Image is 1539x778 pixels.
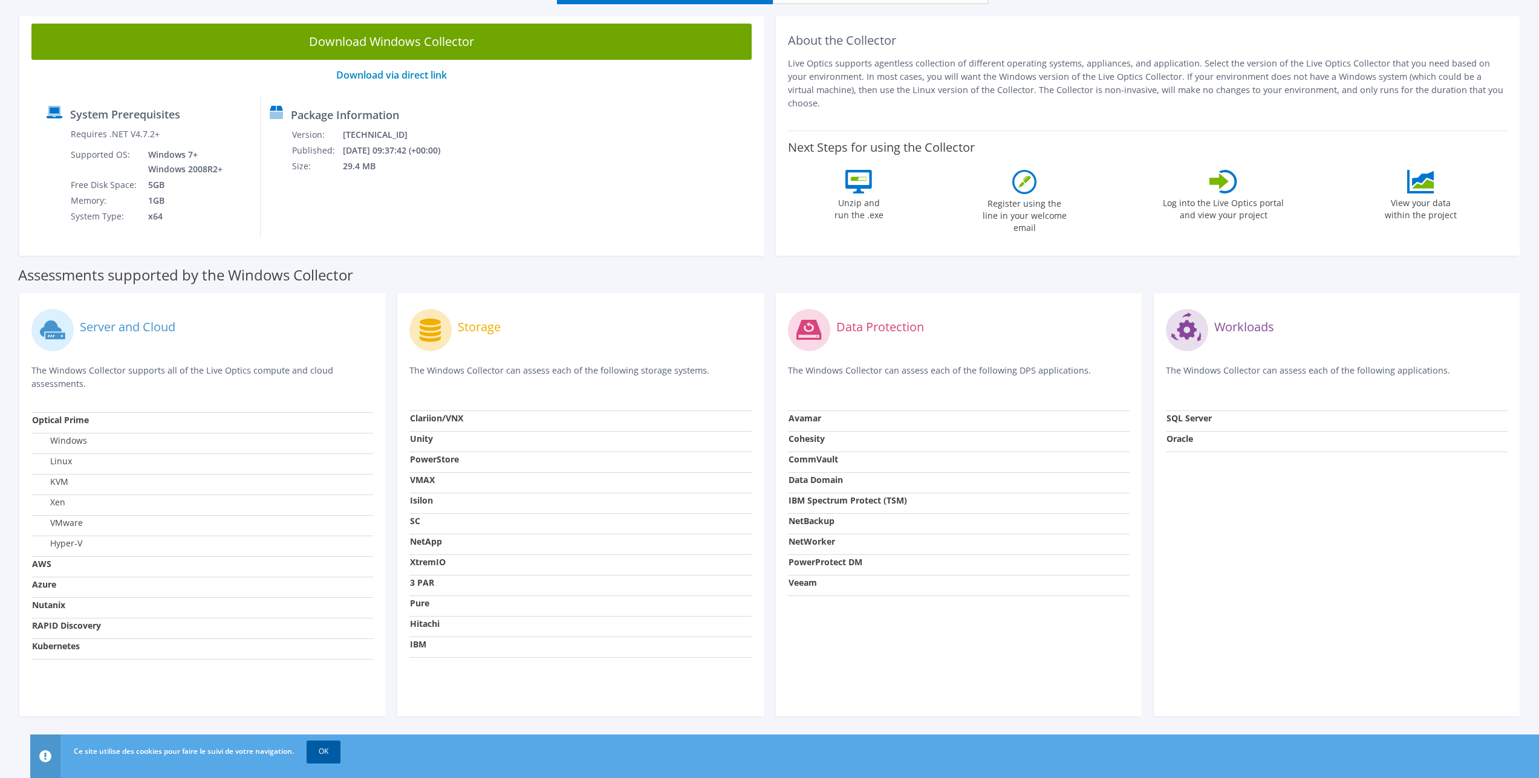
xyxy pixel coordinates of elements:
[139,209,225,224] td: x64
[80,321,175,333] label: Server and Cloud
[789,556,862,568] strong: PowerProtect DM
[1162,193,1284,221] label: Log into the Live Optics portal and view your project
[32,496,65,508] label: Xen
[410,577,434,588] strong: 3 PAR
[410,638,426,650] strong: IBM
[32,476,68,488] label: KVM
[410,433,433,444] strong: Unity
[32,517,83,529] label: VMware
[342,158,456,174] td: 29.4 MB
[410,412,463,424] strong: Clariion/VNX
[979,194,1070,234] label: Register using the line in your welcome email
[70,147,139,177] td: Supported OS:
[32,558,51,569] strong: AWS
[458,321,501,333] label: Storage
[70,193,139,209] td: Memory:
[1166,364,1508,389] p: The Windows Collector can assess each of the following applications.
[409,364,751,389] p: The Windows Collector can assess each of the following storage systems.
[410,474,435,485] strong: VMAX
[139,147,225,177] td: Windows 7+ Windows 2008R2+
[789,453,838,465] strong: CommVault
[410,494,433,506] strong: Isilon
[788,364,1130,389] p: The Windows Collector can assess each of the following DPS applications.
[31,364,373,391] p: The Windows Collector supports all of the Live Optics compute and cloud assessments.
[71,128,160,140] label: Requires .NET V4.7.2+
[32,640,80,652] strong: Kubernetes
[788,57,1508,110] p: Live Optics supports agentless collection of different operating systems, appliances, and applica...
[291,143,342,158] td: Published:
[789,515,835,527] strong: NetBackup
[788,33,1508,48] h2: About the Collector
[74,746,294,756] span: Ce site utilise des cookies pour faire le suivi de votre navigation.
[70,108,180,120] label: System Prerequisites
[789,536,835,547] strong: NetWorker
[139,193,225,209] td: 1GB
[18,269,353,281] label: Assessments supported by the Windows Collector
[291,158,342,174] td: Size:
[836,321,924,333] label: Data Protection
[307,741,340,762] a: OK
[410,618,440,629] strong: Hitachi
[1377,193,1464,221] label: View your data within the project
[410,515,420,527] strong: SC
[291,109,399,121] label: Package Information
[139,177,225,193] td: 5GB
[32,455,72,467] label: Linux
[342,127,456,143] td: [TECHNICAL_ID]
[789,433,825,444] strong: Cohesity
[410,556,446,568] strong: XtremIO
[32,537,82,549] label: Hyper-V
[410,453,459,465] strong: PowerStore
[789,412,821,424] strong: Avamar
[789,577,817,588] strong: Veeam
[342,143,456,158] td: [DATE] 09:37:42 (+00:00)
[789,494,907,506] strong: IBM Spectrum Protect (TSM)
[789,474,843,485] strong: Data Domain
[32,620,101,631] strong: RAPID Discovery
[1166,433,1193,444] strong: Oracle
[410,597,429,609] strong: Pure
[1214,321,1274,333] label: Workloads
[32,599,65,611] strong: Nutanix
[1166,412,1212,424] strong: SQL Server
[32,579,56,590] strong: Azure
[788,140,975,155] label: Next Steps for using the Collector
[70,177,139,193] td: Free Disk Space:
[831,193,887,221] label: Unzip and run the .exe
[336,68,447,82] a: Download via direct link
[410,536,442,547] strong: NetApp
[291,127,342,143] td: Version:
[32,435,87,447] label: Windows
[32,414,89,426] strong: Optical Prime
[70,209,139,224] td: System Type:
[31,24,752,60] a: Download Windows Collector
